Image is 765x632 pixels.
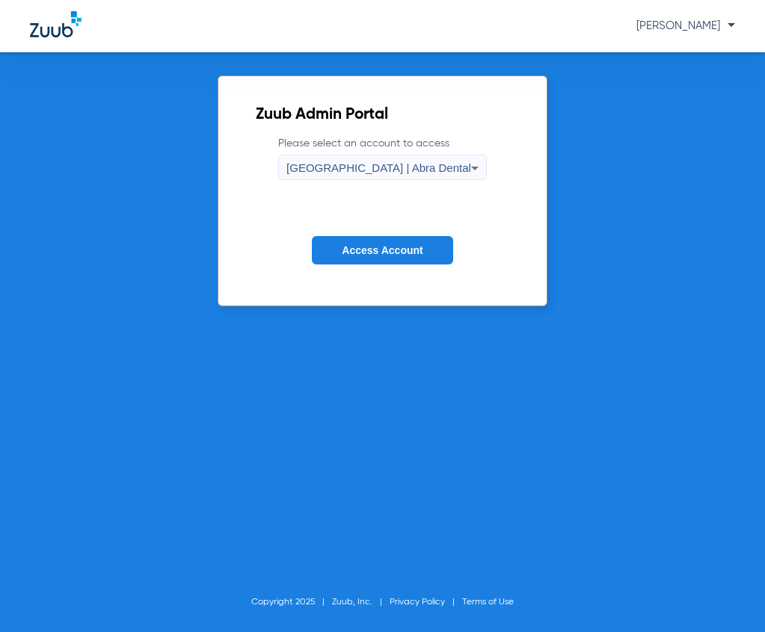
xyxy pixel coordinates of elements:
[256,108,509,123] h2: Zuub Admin Portal
[278,136,487,180] label: Please select an account to access
[312,236,452,265] button: Access Account
[462,598,514,607] a: Terms of Use
[251,595,332,610] li: Copyright 2025
[30,11,82,37] img: Zuub Logo
[636,20,735,31] span: [PERSON_NAME]
[390,598,445,607] a: Privacy Policy
[342,244,423,256] span: Access Account
[690,560,765,632] iframe: Chat Widget
[286,161,471,174] span: [GEOGRAPHIC_DATA] | Abra Dental
[332,595,390,610] li: Zuub, Inc.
